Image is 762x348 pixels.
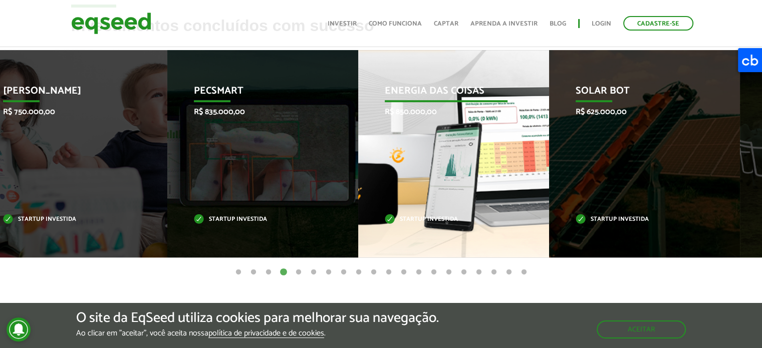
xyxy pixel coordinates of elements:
[208,329,324,338] a: política de privacidade e de cookies
[339,267,349,277] button: 8 of 20
[597,320,686,338] button: Aceitar
[194,107,317,117] p: R$ 835.000,00
[264,267,274,277] button: 3 of 20
[384,267,394,277] button: 11 of 20
[385,85,508,102] p: Energia das Coisas
[76,328,439,338] p: Ao clicar em "aceitar", você aceita nossa .
[71,10,151,37] img: EqSeed
[474,267,484,277] button: 17 of 20
[459,267,469,277] button: 16 of 20
[279,267,289,277] button: 4 of 20
[504,267,514,277] button: 19 of 20
[3,107,126,117] p: R$ 750.000,00
[576,217,699,222] p: Startup investida
[369,21,422,27] a: Como funciona
[550,21,566,27] a: Blog
[519,267,529,277] button: 20 of 20
[294,267,304,277] button: 5 of 20
[444,267,454,277] button: 15 of 20
[414,267,424,277] button: 13 of 20
[3,85,126,102] p: [PERSON_NAME]
[369,267,379,277] button: 10 of 20
[309,267,319,277] button: 6 of 20
[470,21,538,27] a: Aprenda a investir
[576,85,699,102] p: Solar Bot
[233,267,243,277] button: 1 of 20
[429,267,439,277] button: 14 of 20
[385,217,508,222] p: Startup investida
[248,267,259,277] button: 2 of 20
[76,310,439,326] h5: O site da EqSeed utiliza cookies para melhorar sua navegação.
[576,107,699,117] p: R$ 625.000,00
[3,217,126,222] p: Startup investida
[354,267,364,277] button: 9 of 20
[194,85,317,102] p: Pecsmart
[385,107,508,117] p: R$ 850.000,00
[328,21,357,27] a: Investir
[194,217,317,222] p: Startup investida
[434,21,458,27] a: Captar
[489,267,499,277] button: 18 of 20
[623,16,693,31] a: Cadastre-se
[324,267,334,277] button: 7 of 20
[592,21,611,27] a: Login
[399,267,409,277] button: 12 of 20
